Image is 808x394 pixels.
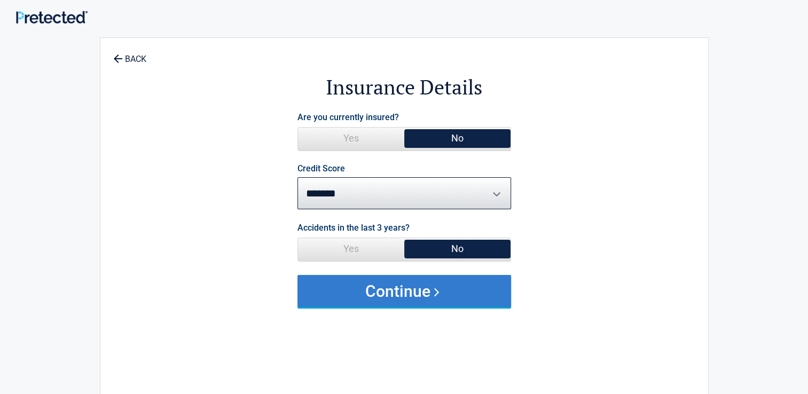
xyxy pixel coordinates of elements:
[159,74,649,101] h2: Insurance Details
[404,238,511,259] span: No
[297,275,511,307] button: Continue
[404,128,511,149] span: No
[16,11,88,23] img: Main Logo
[297,220,410,235] label: Accidents in the last 3 years?
[298,128,404,149] span: Yes
[297,110,399,124] label: Are you currently insured?
[111,45,148,64] a: BACK
[298,238,404,259] span: Yes
[297,164,345,173] label: Credit Score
